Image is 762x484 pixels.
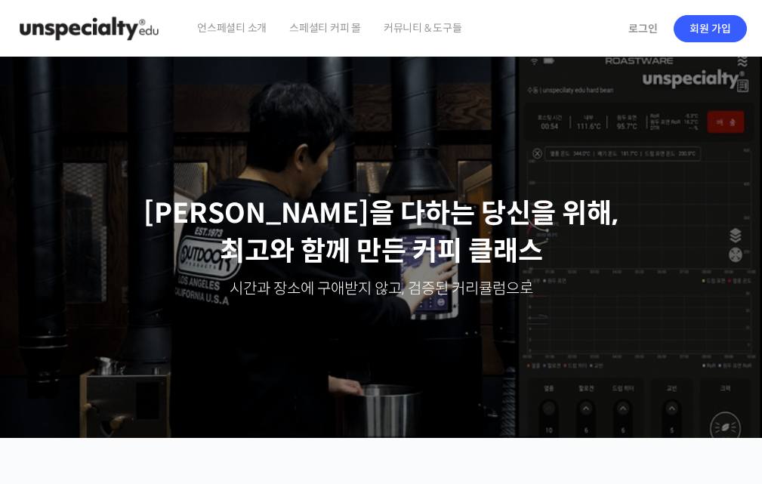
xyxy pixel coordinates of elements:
[15,279,747,300] p: 시간과 장소에 구애받지 않고, 검증된 커리큘럼으로
[619,11,667,46] a: 로그인
[674,15,747,42] a: 회원 가입
[15,195,747,271] p: [PERSON_NAME]을 다하는 당신을 위해, 최고와 함께 만든 커피 클래스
